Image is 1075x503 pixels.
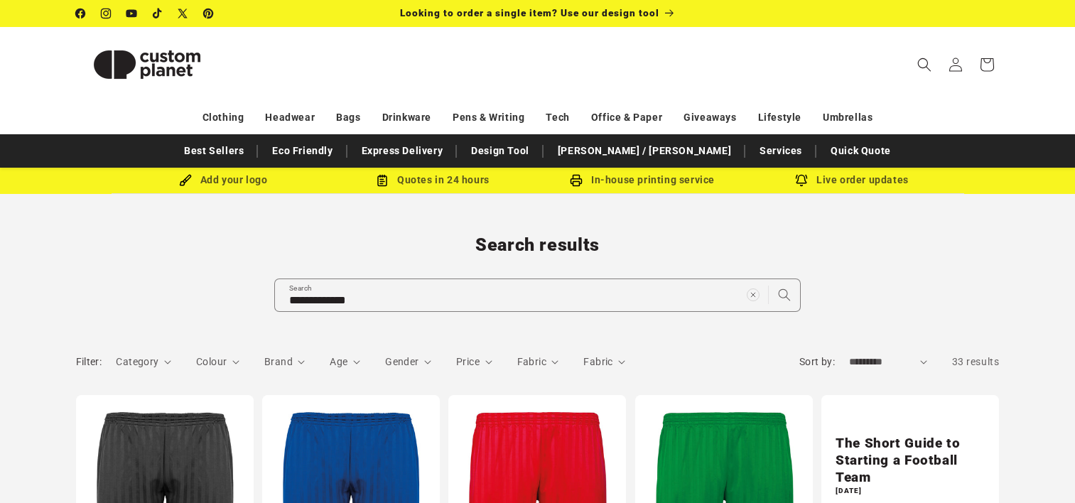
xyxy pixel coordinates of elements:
[583,356,612,367] span: Fabric
[202,105,244,130] a: Clothing
[538,171,747,189] div: In-house printing service
[591,105,662,130] a: Office & Paper
[76,33,218,97] img: Custom Planet
[70,27,223,102] a: Custom Planet
[517,355,559,369] summary: Fabric (0 selected)
[264,355,306,369] summary: Brand (0 selected)
[464,139,536,163] a: Design Tool
[747,171,957,189] div: Live order updates
[758,105,801,130] a: Lifestyle
[456,356,480,367] span: Price
[769,279,800,310] button: Search
[76,355,102,369] h2: Filter:
[795,174,808,187] img: Order updates
[823,105,873,130] a: Umbrellas
[355,139,450,163] a: Express Delivery
[116,356,158,367] span: Category
[385,356,418,367] span: Gender
[177,139,251,163] a: Best Sellers
[836,435,985,487] a: The Short Guide to Starting a Football Team
[196,355,239,369] summary: Colour (0 selected)
[385,355,431,369] summary: Gender (0 selected)
[265,105,315,130] a: Headwear
[119,171,328,189] div: Add your logo
[382,105,431,130] a: Drinkware
[583,355,625,369] summary: Fabric (0 selected)
[453,105,524,130] a: Pens & Writing
[738,279,769,310] button: Clear search term
[76,234,1000,256] h1: Search results
[823,139,898,163] a: Quick Quote
[196,356,227,367] span: Colour
[116,355,171,369] summary: Category (0 selected)
[456,355,492,369] summary: Price
[376,174,389,187] img: Order Updates Icon
[752,139,809,163] a: Services
[952,356,1000,367] span: 33 results
[330,356,347,367] span: Age
[799,356,835,367] label: Sort by:
[570,174,583,187] img: In-house printing
[909,49,940,80] summary: Search
[684,105,736,130] a: Giveaways
[551,139,738,163] a: [PERSON_NAME] / [PERSON_NAME]
[517,356,546,367] span: Fabric
[265,139,340,163] a: Eco Friendly
[328,171,538,189] div: Quotes in 24 hours
[179,174,192,187] img: Brush Icon
[330,355,360,369] summary: Age (0 selected)
[336,105,360,130] a: Bags
[546,105,569,130] a: Tech
[264,356,293,367] span: Brand
[400,7,659,18] span: Looking to order a single item? Use our design tool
